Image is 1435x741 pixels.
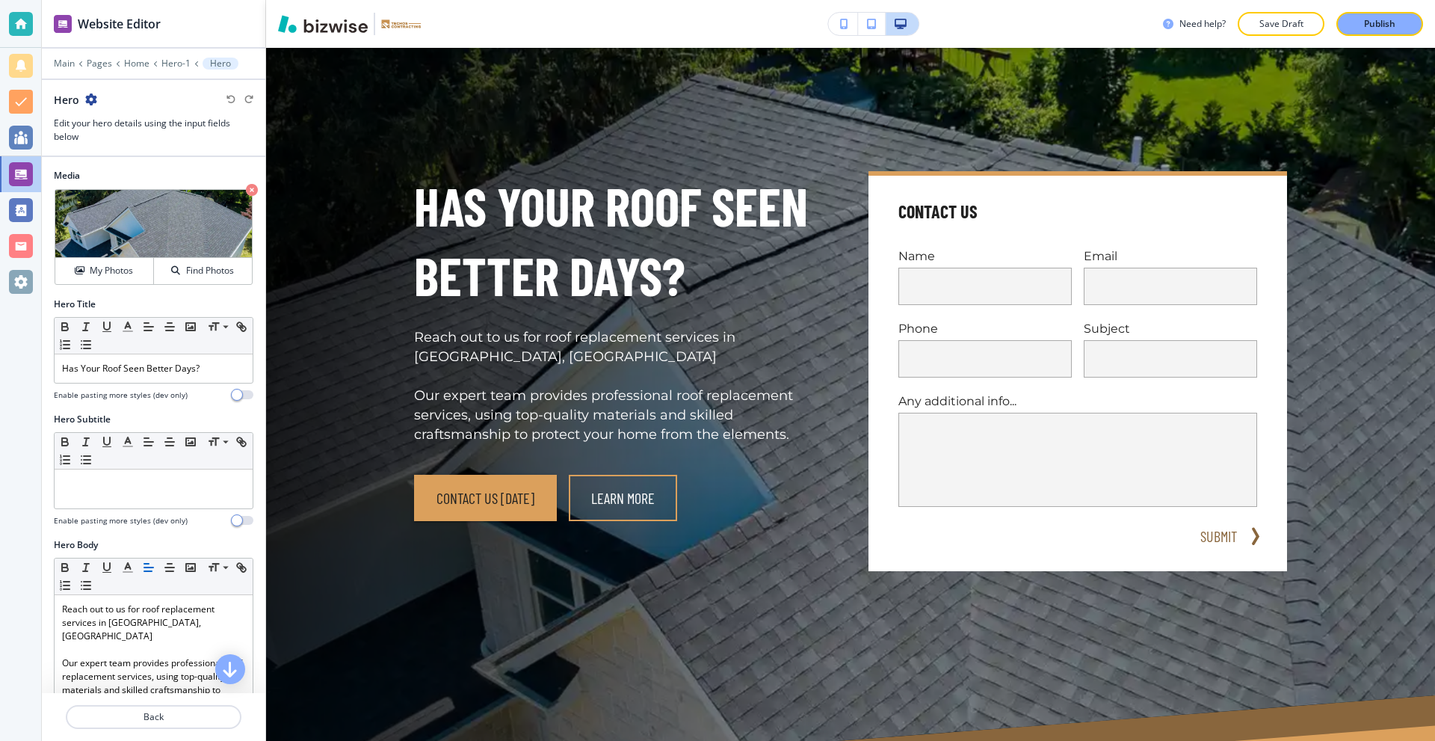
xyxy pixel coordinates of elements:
[54,515,188,526] h4: Enable pasting more styles (dev only)
[54,413,111,426] h2: Hero Subtitle
[414,387,833,445] p: Our expert team provides professional roof replacement services, using top-quality materials and ...
[78,15,161,33] h2: Website Editor
[62,603,245,643] p: Reach out to us for roof replacement services in [GEOGRAPHIC_DATA], [GEOGRAPHIC_DATA]
[203,58,238,70] button: Hero
[62,657,245,710] p: Our expert team provides professional roof replacement services, using top-quality materials and ...
[54,169,253,182] h2: Media
[67,710,240,724] p: Back
[54,92,79,108] h2: Hero
[186,264,234,277] h4: Find Photos
[1194,525,1242,547] button: SUBMIT
[898,200,978,224] h4: Contact Us
[1257,17,1305,31] p: Save Draft
[414,328,833,367] p: Reach out to us for roof replacement services in [GEOGRAPHIC_DATA], [GEOGRAPHIC_DATA]
[87,58,112,69] button: Pages
[1179,17,1226,31] h3: Need help?
[1084,247,1257,265] p: Email
[278,15,368,33] img: Bizwise Logo
[161,58,191,69] button: Hero-1
[1084,320,1257,337] p: Subject
[154,258,252,284] button: Find Photos
[569,475,677,521] button: learn more
[66,705,241,729] button: Back
[54,298,96,311] h2: Hero Title
[54,390,188,401] h4: Enable pasting more styles (dev only)
[54,117,253,144] h3: Edit your hero details using the input fields below
[1336,12,1423,36] button: Publish
[124,58,149,69] button: Home
[1364,17,1395,31] p: Publish
[1238,12,1324,36] button: Save Draft
[381,19,422,28] img: Your Logo
[54,15,72,33] img: editor icon
[54,58,75,69] button: Main
[54,538,98,552] h2: Hero Body
[898,320,1072,337] p: Phone
[90,264,133,277] h4: My Photos
[62,362,245,375] p: Has Your Roof Seen Better Days?
[414,171,833,310] h1: Has Your Roof Seen Better Days?
[898,393,1257,410] p: Any additional info...
[54,188,253,286] div: My PhotosFind Photos
[898,247,1072,265] p: Name
[210,58,231,69] p: Hero
[414,475,557,521] button: Contact Us [DATE]
[55,258,154,284] button: My Photos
